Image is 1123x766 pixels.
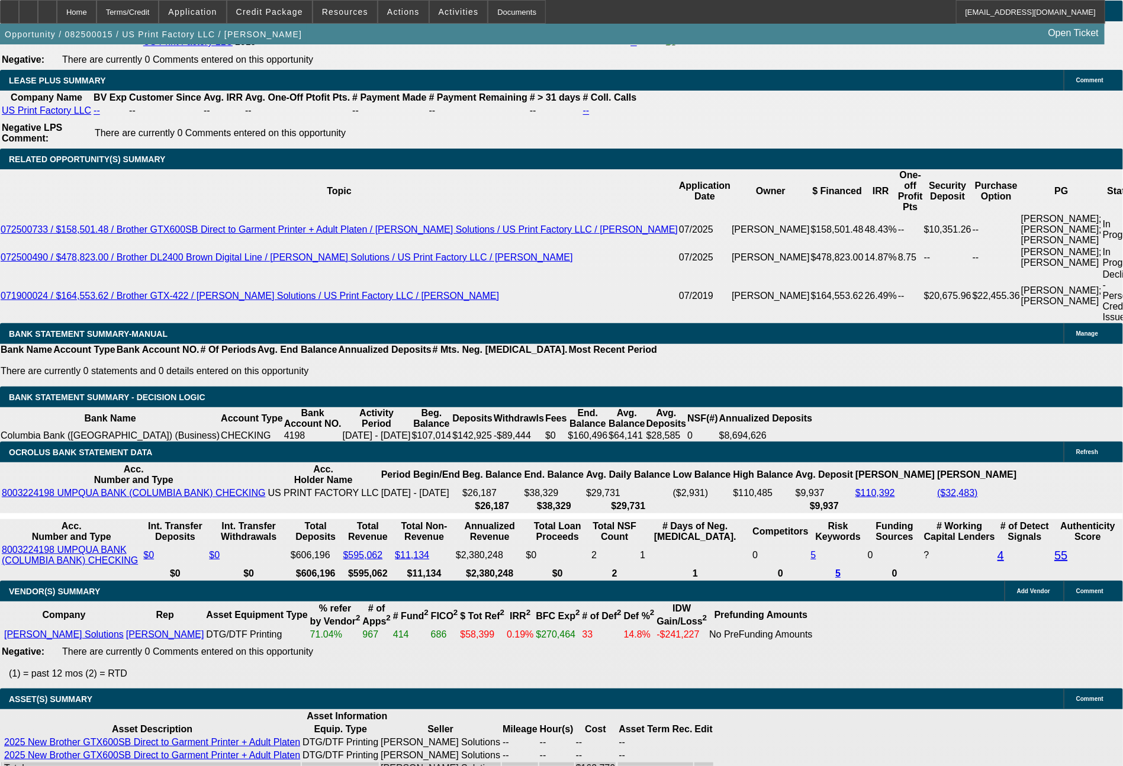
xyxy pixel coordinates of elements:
[526,544,590,567] td: $0
[897,246,924,269] td: 8.75
[591,544,638,567] td: 2
[387,614,391,623] sup: 2
[1044,23,1103,43] a: Open Ticket
[206,610,307,620] b: Asset Equipment Type
[394,568,454,580] th: $11,134
[835,568,841,578] a: 5
[867,568,922,580] th: 0
[657,629,708,641] td: -$241,227
[715,610,808,620] b: Prefunding Amounts
[530,92,581,102] b: # > 31 days
[1017,588,1050,594] span: Add Vendor
[733,464,794,486] th: High Balance
[2,545,138,565] a: 8003224198 UMPQUA BANK (COLUMBIA BANK) CHECKING
[997,520,1053,543] th: # of Detect Signals
[752,520,809,543] th: Competitors
[244,105,350,117] td: --
[362,629,391,641] td: 967
[462,500,522,512] th: $26,187
[220,430,284,442] td: CHECKING
[459,629,505,641] td: $58,399
[897,213,924,246] td: --
[585,464,671,486] th: Avg. Daily Balance
[719,430,812,441] div: $8,694,626
[810,169,864,213] th: $ Financed
[439,7,479,17] span: Activities
[1054,549,1067,562] a: 55
[290,520,342,543] th: Total Deposits
[394,520,454,543] th: Total Non-Revenue
[810,213,864,246] td: $158,501.48
[678,169,731,213] th: Application Date
[585,500,671,512] th: $29,731
[4,737,300,747] a: 2025 New Brother GTX600SB Direct to Garment Printer + Adult Platen
[687,430,719,442] td: 0
[42,610,85,620] b: Company
[1,252,573,262] a: 072500490 / $478,823.00 / Brother DL2400 Brown Digital Line / [PERSON_NAME] Solutions / US Print ...
[623,629,655,641] td: 14.8%
[493,407,545,430] th: Withdrawls
[583,105,590,115] a: --
[897,269,924,323] td: --
[937,464,1017,486] th: [PERSON_NAME]
[639,568,751,580] th: 1
[129,92,201,102] b: Customer Since
[694,723,713,735] th: Edit
[502,736,538,748] td: --
[540,724,574,734] b: Hour(s)
[583,92,637,102] b: # Coll. Calls
[310,629,361,641] td: 71.04%
[1021,213,1102,246] td: [PERSON_NAME]; [PERSON_NAME]; [PERSON_NAME]
[1076,588,1103,594] span: Comment
[143,520,207,543] th: Int. Transfer Deposits
[502,749,538,761] td: --
[1076,449,1098,455] span: Refresh
[380,749,501,761] td: [PERSON_NAME] Solutions
[795,464,854,486] th: Avg. Deposit
[650,609,654,617] sup: 2
[302,749,379,761] td: DTG/DTF Printing
[810,520,866,543] th: Risk Keywords
[337,344,432,356] th: Annualized Deposits
[342,430,411,442] td: [DATE] - [DATE]
[582,629,622,641] td: 33
[506,629,534,641] td: 0.19%
[575,749,616,761] td: --
[205,629,308,641] td: DTG/DTF Printing
[2,105,91,115] a: US Print Factory LLC
[500,609,504,617] sup: 2
[810,246,864,269] td: $478,823.00
[864,269,897,323] td: 26.49%
[343,520,394,543] th: Total Revenue
[1054,520,1122,543] th: Authenticity Score
[209,550,220,560] a: $0
[268,464,379,486] th: Acc. Holder Name
[4,750,300,760] a: 2025 New Brother GTX600SB Direct to Garment Printer + Adult Platen
[867,520,922,543] th: Funding Sources
[116,344,200,356] th: Bank Account NO.
[618,723,693,735] th: Asset Term Recommendation
[864,246,897,269] td: 14.87%
[811,550,816,560] a: 5
[236,7,303,17] span: Credit Package
[352,92,426,102] b: # Payment Made
[937,488,978,498] a: ($32,483)
[703,614,707,623] sup: 2
[924,169,972,213] th: Security Deposit
[302,723,379,735] th: Equip. Type
[539,749,574,761] td: --
[608,407,645,430] th: Avg. Balance
[53,344,116,356] th: Account Type
[646,407,687,430] th: Avg. Deposits
[452,407,493,430] th: Deposits
[9,392,205,402] span: Bank Statement Summary - Decision Logic
[997,549,1004,562] a: 4
[591,568,638,580] th: 2
[545,407,567,430] th: Fees
[585,487,671,499] td: $29,731
[719,407,813,430] th: Annualized Deposits
[411,407,452,430] th: Beg. Balance
[290,544,342,567] td: $606,196
[617,609,621,617] sup: 2
[143,568,207,580] th: $0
